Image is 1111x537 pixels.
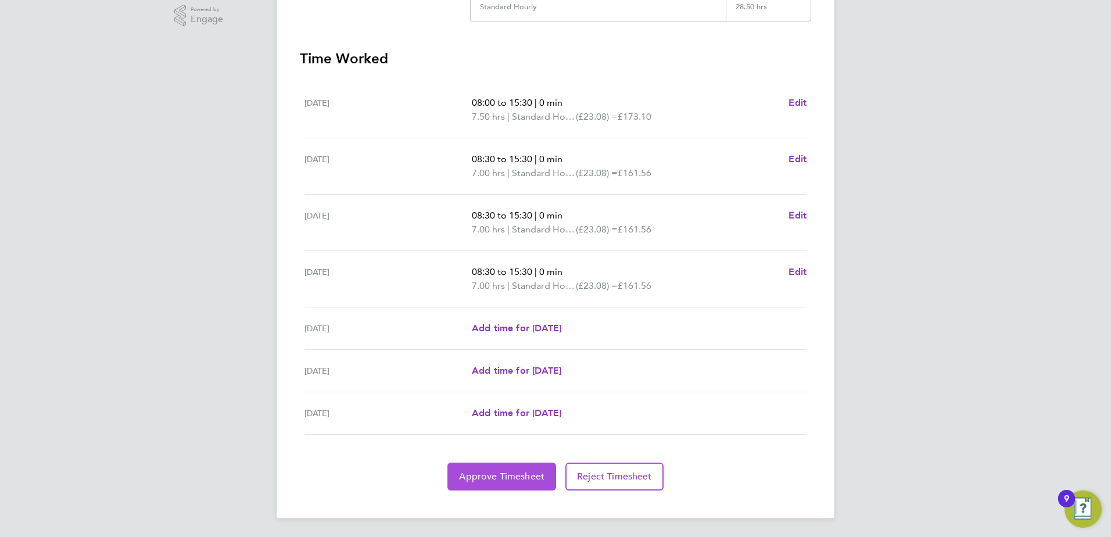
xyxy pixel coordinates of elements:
span: | [507,280,510,291]
a: Edit [789,96,807,110]
a: Add time for [DATE] [472,321,561,335]
div: [DATE] [304,364,472,378]
span: 0 min [539,210,562,221]
span: 0 min [539,97,562,108]
button: Reject Timesheet [565,463,664,491]
span: | [535,266,537,277]
span: (£23.08) = [576,280,618,291]
span: Standard Hourly [512,223,576,237]
button: Open Resource Center, 9 new notifications [1065,491,1102,528]
span: Engage [191,15,223,24]
span: 7.50 hrs [472,111,505,122]
span: Standard Hourly [512,166,576,180]
span: Edit [789,266,807,277]
span: | [507,111,510,122]
span: 7.00 hrs [472,224,505,235]
a: Edit [789,152,807,166]
span: (£23.08) = [576,111,618,122]
div: [DATE] [304,321,472,335]
span: Add time for [DATE] [472,365,561,376]
div: 28.50 hrs [726,2,811,21]
div: [DATE] [304,96,472,124]
span: Add time for [DATE] [472,323,561,334]
a: Add time for [DATE] [472,364,561,378]
span: Powered by [191,5,223,15]
span: | [535,210,537,221]
span: (£23.08) = [576,224,618,235]
span: £161.56 [618,280,651,291]
span: 08:30 to 15:30 [472,210,532,221]
span: Standard Hourly [512,279,576,293]
span: 08:30 to 15:30 [472,153,532,164]
div: [DATE] [304,265,472,293]
span: | [507,224,510,235]
h3: Time Worked [300,49,811,68]
span: | [507,167,510,178]
a: Powered byEngage [174,5,224,27]
span: 0 min [539,266,562,277]
a: Edit [789,209,807,223]
div: 9 [1064,499,1069,514]
a: Edit [789,265,807,279]
span: Edit [789,97,807,108]
span: | [535,153,537,164]
span: Edit [789,210,807,221]
span: (£23.08) = [576,167,618,178]
div: [DATE] [304,152,472,180]
span: 08:00 to 15:30 [472,97,532,108]
span: Add time for [DATE] [472,407,561,418]
span: | [535,97,537,108]
span: £161.56 [618,224,651,235]
div: Standard Hourly [480,2,537,12]
span: £173.10 [618,111,651,122]
span: 08:30 to 15:30 [472,266,532,277]
span: 7.00 hrs [472,280,505,291]
a: Add time for [DATE] [472,406,561,420]
span: Approve Timesheet [459,471,544,482]
div: [DATE] [304,406,472,420]
span: 7.00 hrs [472,167,505,178]
span: Standard Hourly [512,110,576,124]
span: Reject Timesheet [577,471,652,482]
span: £161.56 [618,167,651,178]
button: Approve Timesheet [447,463,556,491]
span: 0 min [539,153,562,164]
span: Edit [789,153,807,164]
div: [DATE] [304,209,472,237]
